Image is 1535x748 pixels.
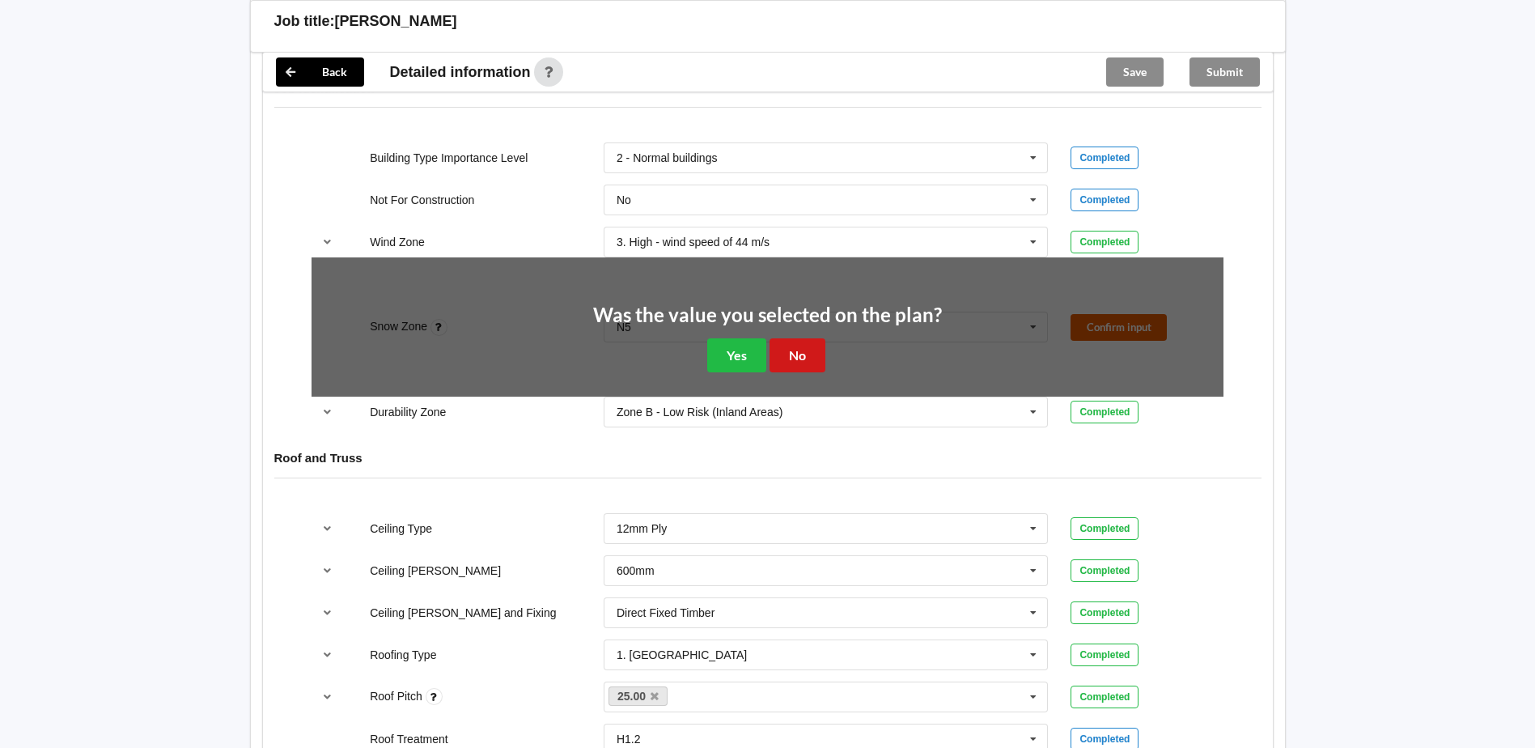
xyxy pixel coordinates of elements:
[617,194,631,206] div: No
[335,12,457,31] h3: [PERSON_NAME]
[370,648,436,661] label: Roofing Type
[312,556,343,585] button: reference-toggle
[370,406,446,419] label: Durability Zone
[1071,231,1139,253] div: Completed
[770,338,825,372] button: No
[276,57,364,87] button: Back
[370,522,432,535] label: Ceiling Type
[617,649,747,661] div: 1. [GEOGRAPHIC_DATA]
[1071,559,1139,582] div: Completed
[312,640,343,669] button: reference-toggle
[370,236,425,249] label: Wind Zone
[617,607,714,618] div: Direct Fixed Timber
[390,65,531,79] span: Detailed information
[274,12,335,31] h3: Job title:
[1071,601,1139,624] div: Completed
[1071,644,1139,666] div: Completed
[1071,401,1139,423] div: Completed
[370,193,474,206] label: Not For Construction
[274,450,1261,465] h4: Roof and Truss
[617,406,782,418] div: Zone B - Low Risk (Inland Areas)
[617,733,641,745] div: H1.2
[1071,686,1139,708] div: Completed
[370,606,556,619] label: Ceiling [PERSON_NAME] and Fixing
[1071,189,1139,211] div: Completed
[608,686,668,706] a: 25.00
[707,338,766,372] button: Yes
[1071,517,1139,540] div: Completed
[370,564,501,577] label: Ceiling [PERSON_NAME]
[370,690,425,703] label: Roof Pitch
[617,236,770,248] div: 3. High - wind speed of 44 m/s
[312,397,343,427] button: reference-toggle
[312,598,343,627] button: reference-toggle
[617,565,655,576] div: 600mm
[312,682,343,712] button: reference-toggle
[370,151,528,164] label: Building Type Importance Level
[312,514,343,543] button: reference-toggle
[312,227,343,257] button: reference-toggle
[593,303,942,328] h2: Was the value you selected on the plan?
[617,152,718,164] div: 2 - Normal buildings
[370,733,448,746] label: Roof Treatment
[1071,147,1139,169] div: Completed
[617,523,667,534] div: 12mm Ply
